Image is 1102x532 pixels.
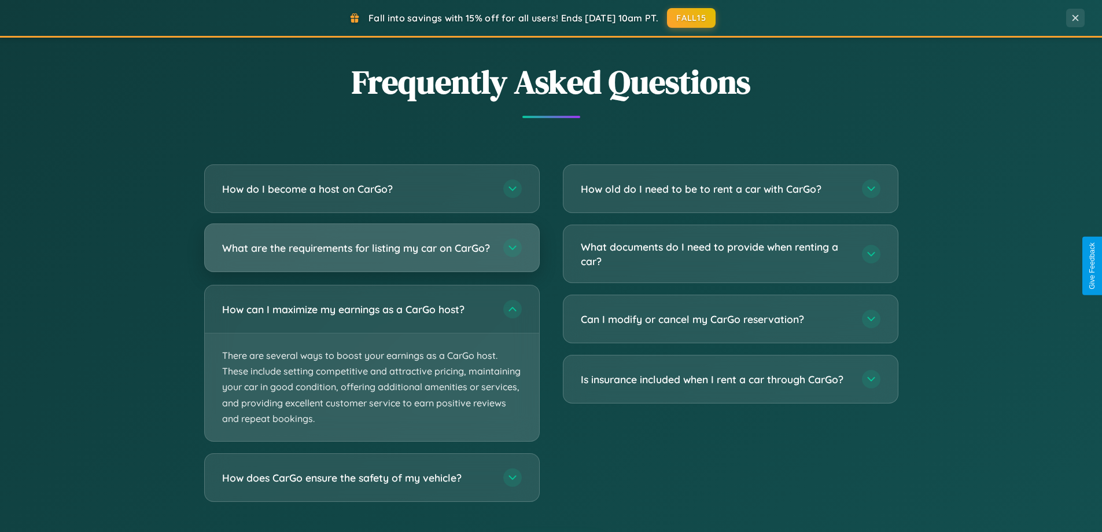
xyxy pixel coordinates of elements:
[222,302,492,317] h3: How can I maximize my earnings as a CarGo host?
[222,182,492,196] h3: How do I become a host on CarGo?
[222,241,492,255] h3: What are the requirements for listing my car on CarGo?
[581,240,850,268] h3: What documents do I need to provide when renting a car?
[581,312,850,326] h3: Can I modify or cancel my CarGo reservation?
[1088,243,1096,289] div: Give Feedback
[204,60,898,104] h2: Frequently Asked Questions
[222,471,492,485] h3: How does CarGo ensure the safety of my vehicle?
[667,8,716,28] button: FALL15
[368,12,658,24] span: Fall into savings with 15% off for all users! Ends [DATE] 10am PT.
[581,372,850,387] h3: Is insurance included when I rent a car through CarGo?
[205,333,539,441] p: There are several ways to boost your earnings as a CarGo host. These include setting competitive ...
[581,182,850,196] h3: How old do I need to be to rent a car with CarGo?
